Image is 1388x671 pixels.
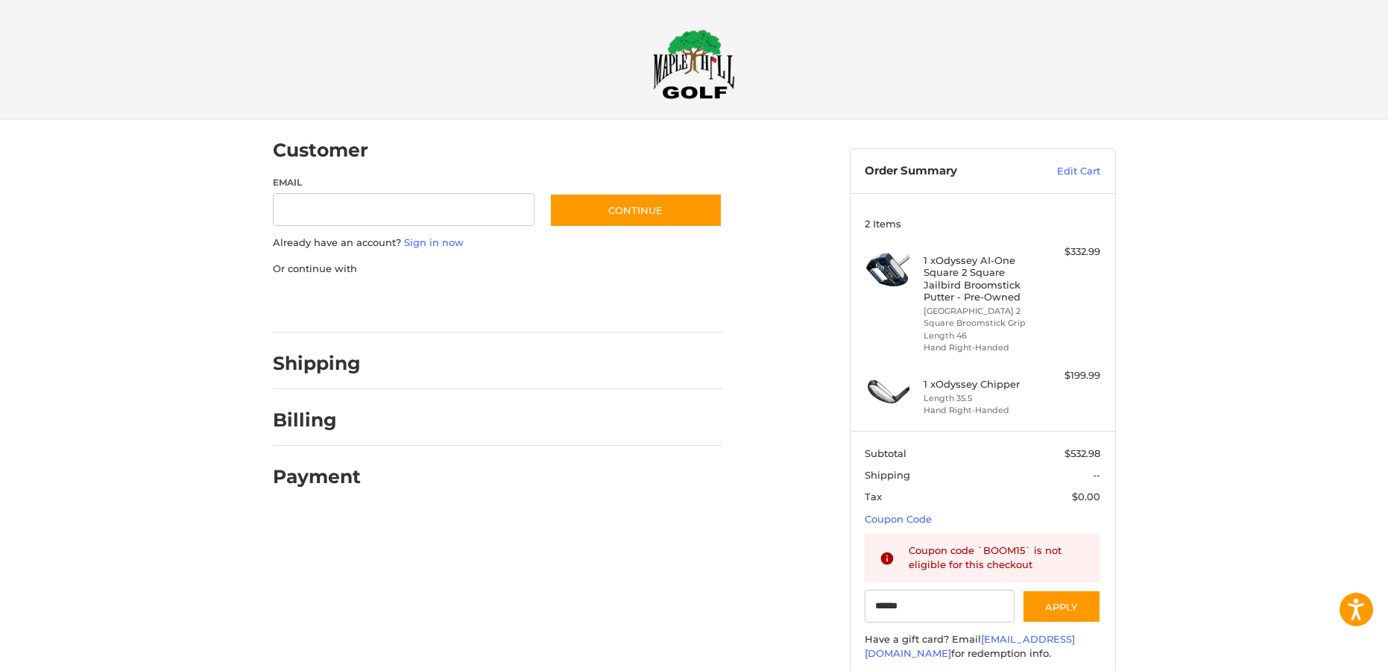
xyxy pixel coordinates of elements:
[520,291,632,318] iframe: PayPal-venmo
[1022,590,1101,623] button: Apply
[865,632,1100,661] div: Have a gift card? Email for redemption info.
[924,254,1038,303] h4: 1 x Odyssey AI-One Square 2 Square Jailbird Broomstick Putter - Pre-Owned
[865,590,1015,623] input: Gift Certificate or Coupon Code
[404,236,464,248] a: Sign in now
[273,465,361,488] h2: Payment
[394,291,506,318] iframe: PayPal-paylater
[909,544,1086,573] div: Coupon code `BOOM15` is not eligible for this checkout
[1041,245,1100,259] div: $332.99
[924,341,1038,354] li: Hand Right-Handed
[924,404,1038,417] li: Hand Right-Handed
[865,513,932,525] a: Coupon Code
[1041,368,1100,383] div: $199.99
[924,330,1038,342] li: Length 46
[865,491,882,503] span: Tax
[549,193,722,227] button: Continue
[273,139,368,162] h2: Customer
[273,352,361,375] h2: Shipping
[273,409,360,432] h2: Billing
[1093,469,1100,481] span: --
[273,176,535,189] label: Email
[1072,491,1100,503] span: $0.00
[924,378,1038,390] h4: 1 x Odyssey Chipper
[865,218,1100,230] h3: 2 Items
[924,392,1038,405] li: Length 35.5
[924,305,1038,330] li: [GEOGRAPHIC_DATA] 2 Square Broomstick Grip
[1025,164,1100,179] a: Edit Cart
[1064,447,1100,459] span: $532.98
[865,164,1025,179] h3: Order Summary
[653,29,735,99] img: Maple Hill Golf
[273,262,722,277] p: Or continue with
[865,469,910,481] span: Shipping
[865,447,906,459] span: Subtotal
[268,291,379,318] iframe: PayPal-paypal
[273,236,722,251] p: Already have an account?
